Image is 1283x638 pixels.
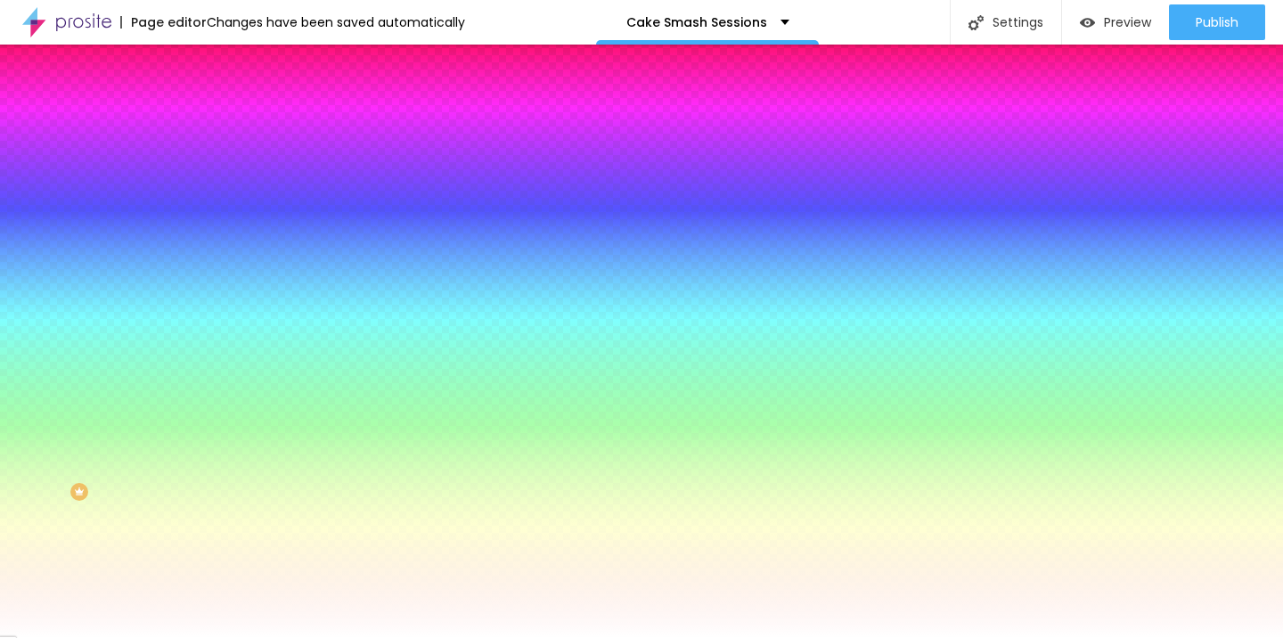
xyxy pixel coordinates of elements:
[207,16,465,29] div: Changes have been saved automatically
[968,15,984,30] img: Icone
[1104,15,1151,29] span: Preview
[1169,4,1265,40] button: Publish
[626,16,767,29] p: Cake Smash Sessions
[1196,15,1238,29] span: Publish
[1080,15,1095,30] img: view-1.svg
[120,16,207,29] div: Page editor
[1062,4,1169,40] button: Preview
